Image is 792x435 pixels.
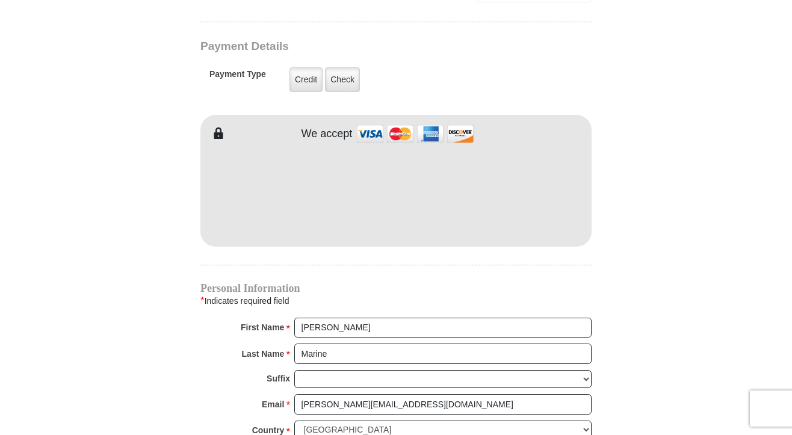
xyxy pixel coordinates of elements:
[200,283,592,293] h4: Personal Information
[302,128,353,141] h4: We accept
[241,319,284,336] strong: First Name
[289,67,323,92] label: Credit
[209,69,266,85] h5: Payment Type
[200,293,592,309] div: Indicates required field
[355,121,475,147] img: credit cards accepted
[325,67,360,92] label: Check
[242,345,285,362] strong: Last Name
[267,370,290,387] strong: Suffix
[262,396,284,413] strong: Email
[200,40,507,54] h3: Payment Details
